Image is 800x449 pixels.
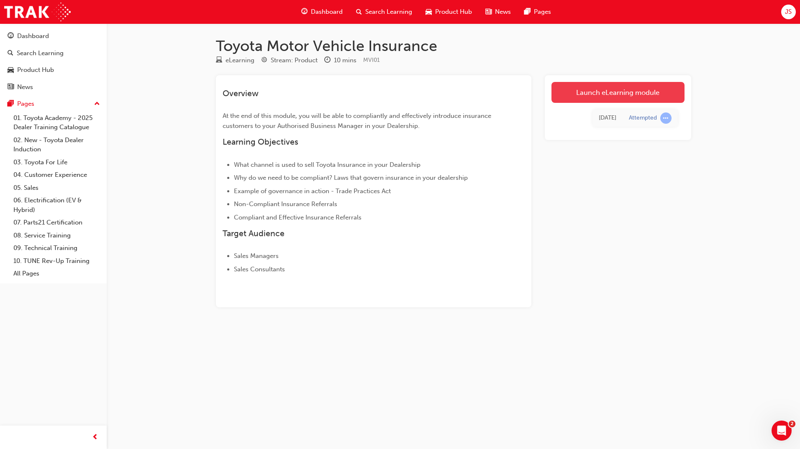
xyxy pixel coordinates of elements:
span: Example of governance in action - Trade Practices Act [234,187,391,195]
a: 04. Customer Experience [10,168,103,181]
span: What channel is used to sell Toyota Insurance in your Dealership [234,161,421,168]
div: Attempted [629,114,657,122]
div: Duration [324,55,356,66]
span: up-icon [94,99,100,110]
span: Learning resource code [363,56,380,64]
span: guage-icon [301,7,308,17]
div: Stream [261,55,318,66]
a: 02. New - Toyota Dealer Induction [10,134,103,156]
span: Pages [534,7,551,17]
a: Product Hub [3,62,103,78]
span: Sales Consultants [234,265,285,273]
a: 07. Parts21 Certification [10,216,103,229]
div: Dashboard [17,31,49,41]
img: Trak [4,3,71,21]
a: pages-iconPages [518,3,558,20]
span: 2 [789,421,795,427]
div: News [17,82,33,92]
a: 03. Toyota For Life [10,156,103,169]
a: 09. Technical Training [10,242,103,255]
div: 10 mins [334,56,356,65]
a: news-iconNews [479,3,518,20]
button: Pages [3,96,103,112]
span: news-icon [485,7,492,17]
span: search-icon [8,50,13,57]
div: Search Learning [17,48,64,58]
span: Compliant and Effective Insurance Referrals [234,214,362,221]
span: pages-icon [8,100,14,108]
span: Dashboard [311,7,343,17]
iframe: Intercom live chat [772,421,792,441]
a: 06. Electrification (EV & Hybrid) [10,194,103,216]
a: All Pages [10,267,103,280]
span: guage-icon [8,33,14,40]
span: Non-Compliant Insurance Referrals [234,200,337,208]
span: news-icon [8,84,14,91]
span: Learning Objectives [223,137,298,147]
span: Sales Managers [234,252,279,260]
h1: Toyota Motor Vehicle Insurance [216,37,691,55]
span: Target Audience [223,229,285,238]
a: News [3,79,103,95]
span: Search Learning [365,7,412,17]
span: car-icon [426,7,432,17]
a: Dashboard [3,28,103,44]
div: Mon Aug 25 2025 13:56:25 GMT+0800 (Australian Western Standard Time) [599,113,616,123]
a: car-iconProduct Hub [419,3,479,20]
a: Search Learning [3,46,103,61]
button: JS [781,5,796,19]
span: Product Hub [435,7,472,17]
a: 08. Service Training [10,229,103,242]
div: Stream: Product [271,56,318,65]
div: Product Hub [17,65,54,75]
a: 05. Sales [10,181,103,194]
span: Overview [223,89,259,98]
span: search-icon [356,7,362,17]
div: Type [216,55,254,66]
span: car-icon [8,66,14,74]
div: eLearning [226,56,254,65]
span: News [495,7,511,17]
button: DashboardSearch LearningProduct HubNews [3,27,103,96]
span: target-icon [261,57,267,64]
span: learningRecordVerb_ATTEMPT-icon [660,112,672,124]
span: JS [785,7,792,17]
span: Why do we need to be compliant? Laws that govern insurance in your dealership [234,174,468,181]
div: Pages [17,99,34,109]
a: Launch eLearning module [551,82,685,103]
span: prev-icon [92,432,98,443]
a: 01. Toyota Academy - 2025 Dealer Training Catalogue [10,112,103,134]
a: guage-iconDashboard [295,3,349,20]
span: learningResourceType_ELEARNING-icon [216,57,222,64]
span: clock-icon [324,57,331,64]
span: pages-icon [524,7,531,17]
span: At the end of this module, you will be able to compliantly and effectively introduce insurance cu... [223,112,493,130]
a: 10. TUNE Rev-Up Training [10,255,103,268]
a: search-iconSearch Learning [349,3,419,20]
